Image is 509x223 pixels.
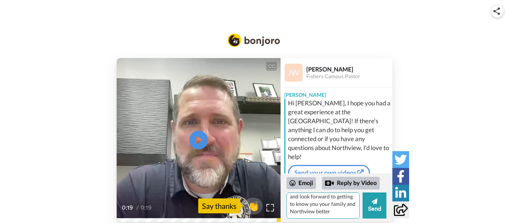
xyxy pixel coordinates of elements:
[322,177,380,189] div: Reply by Video
[244,198,263,214] button: 👏
[267,63,276,70] div: CC
[266,204,274,211] img: Full screen
[198,198,240,213] div: Say thanks
[140,203,154,212] span: 0:19
[281,87,392,99] div: [PERSON_NAME]
[306,73,392,80] div: Fishers Campus Pastor
[287,177,316,189] div: Emoji
[287,192,360,219] textarea: First, this was so cool to get a customized video! We enjoyed seeing you [DATE] and look forward ...
[244,200,263,212] span: 👏
[363,192,386,219] button: Send
[306,66,392,73] div: [PERSON_NAME]
[493,7,500,15] img: ic_share.svg
[285,64,303,82] img: Profile Image
[122,203,135,212] span: 0:19
[325,179,334,188] div: Reply by Video
[288,99,391,161] div: Hi [PERSON_NAME], I hope you had a great experience at the [GEOGRAPHIC_DATA]! If there's anything...
[228,34,280,47] img: Bonjoro Logo
[288,165,370,181] a: Send your own videos
[136,203,139,212] span: /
